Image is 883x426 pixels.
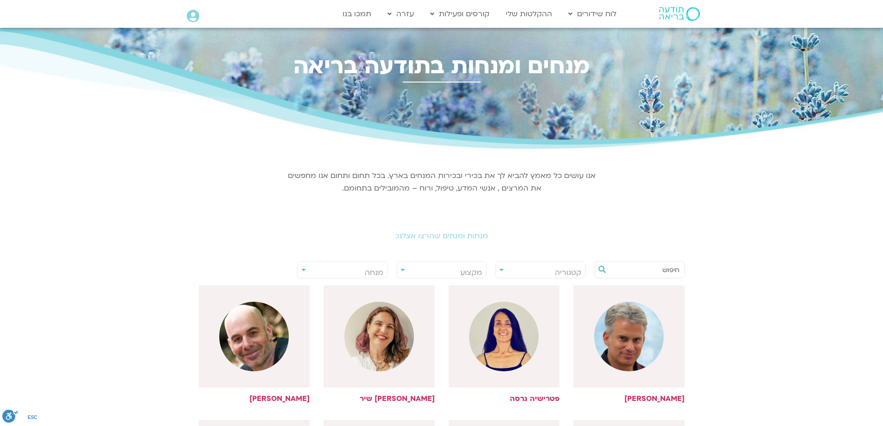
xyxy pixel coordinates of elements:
h2: מנחים ומנחות בתודעה בריאה [182,53,701,79]
h6: [PERSON_NAME] [573,394,685,403]
a: [PERSON_NAME] [199,286,310,403]
a: [PERSON_NAME] [573,286,685,403]
h6: [PERSON_NAME] שיר [324,394,435,403]
input: חיפוש [609,262,680,278]
h6: פטרישיה גרסה [449,394,560,403]
a: לוח שידורים [564,5,621,23]
a: [PERSON_NAME] שיר [324,286,435,403]
img: %D7%93%D7%A7%D7%9C%D7%94-%D7%A9%D7%99%D7%A8-%D7%A2%D7%9E%D7%95%D7%93-%D7%9E%D7%A8%D7%A6%D7%94.jpeg [344,302,414,371]
a: תמכו בנו [338,5,376,23]
h2: מנחות ומנחים שהרצו אצלנו: [182,232,701,240]
p: אנו עושים כל מאמץ להביא לך את בכירי ובכירות המנחים בארץ. בכל תחום ותחום אנו מחפשים את המרצים , אנ... [286,170,597,195]
a: פטרישיה גרסה [449,286,560,403]
img: %D7%90%D7%A8%D7%99%D7%90%D7%9C-%D7%9E%D7%99%D7%A8%D7%95%D7%96.jpg [219,302,289,371]
span: קטגוריה [555,267,581,278]
a: ההקלטות שלי [501,5,557,23]
span: מנחה [365,267,383,278]
img: %D7%A2%D7%A0%D7%91%D7%A8-%D7%91%D7%A8-%D7%A7%D7%9E%D7%94.png [594,302,664,371]
img: תודעה בריאה [659,7,700,21]
h6: [PERSON_NAME] [199,394,310,403]
img: WhatsApp-Image-2025-07-12-at-16.43.23.jpeg [469,302,539,371]
a: עזרה [383,5,419,23]
span: מקצוע [460,267,482,278]
a: קורסים ופעילות [426,5,494,23]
